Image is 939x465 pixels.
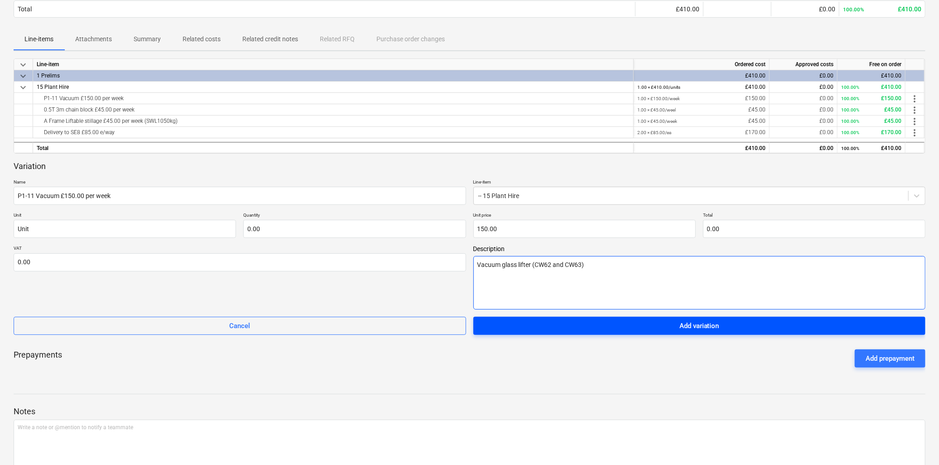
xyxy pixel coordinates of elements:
div: Add prepayment [866,353,915,364]
button: Add variation [473,317,926,335]
p: Variation [14,161,46,172]
small: 100.00% [843,6,864,13]
span: more_vert [909,93,920,104]
div: Cancel [229,320,250,332]
div: £0.00 [773,127,833,138]
p: Name [14,179,466,187]
div: Delivery to SE8 £85.00 e/way [37,127,630,138]
div: £170.00 [637,127,766,138]
div: £0.00 [773,70,833,82]
p: Attachments [75,34,112,44]
small: 1.00 × £410.00 / units [637,85,680,90]
div: £0.00 [775,5,835,13]
p: Summary [134,34,161,44]
div: £45.00 [841,104,901,116]
div: £0.00 [773,116,833,127]
div: P1-11 Vacuum £150.00 per week [37,93,630,104]
div: Total [33,142,634,153]
p: Total [703,212,925,220]
span: Description [473,245,926,252]
div: Ordered cost [634,59,770,70]
div: £410.00 [637,82,766,93]
div: £0.00 [773,93,833,104]
small: 1.00 × £45.00 / weel [637,107,676,112]
div: £0.00 [773,82,833,93]
div: £0.00 [773,143,833,154]
button: Add prepayment [855,349,925,368]
div: £410.00 [639,5,699,13]
div: £410.00 [841,82,901,93]
div: Add variation [679,320,719,332]
button: Cancel [14,317,466,335]
small: 100.00% [841,119,859,124]
p: Unit [14,212,236,220]
div: £410.00 [843,5,921,13]
p: Related credit notes [242,34,298,44]
div: Approved costs [770,59,838,70]
div: £45.00 [841,116,901,127]
p: Line-items [24,34,53,44]
div: A Frame Liftable stillage £45.00 per week (SWL1050kg) [37,116,630,126]
p: Line-item [473,179,926,187]
div: £0.00 [773,104,833,116]
span: keyboard_arrow_down [18,59,29,70]
span: keyboard_arrow_down [18,71,29,82]
div: Total [18,5,32,13]
small: 2.00 × £85.00 / ea [637,130,671,135]
div: £45.00 [637,116,766,127]
textarea: Vacuum glass lifter (CW62 and CW63) [473,256,926,310]
span: keyboard_arrow_down [18,82,29,93]
div: £170.00 [841,127,901,138]
div: £150.00 [841,93,901,104]
small: 100.00% [841,85,859,90]
p: Unit price [473,212,696,220]
div: 0.5T 3m chain block £45.00 per week [37,104,630,115]
p: VAT [14,245,466,253]
small: 1.00 × £45.00 / week [637,119,677,124]
span: 15 Plant Hire [37,84,69,90]
p: Quantity [243,212,466,220]
small: 100.00% [841,146,859,151]
p: Prepayments [14,349,62,368]
span: more_vert [909,105,920,116]
span: more_vert [909,127,920,138]
div: 1 Prelims [37,70,630,81]
p: Related costs [183,34,221,44]
div: £45.00 [637,104,766,116]
div: Free on order [838,59,905,70]
p: Notes [14,406,925,417]
div: £410.00 [841,143,901,154]
div: £150.00 [637,93,766,104]
div: £410.00 [637,143,766,154]
span: more_vert [909,116,920,127]
div: Line-item [33,59,634,70]
div: £410.00 [841,70,901,82]
div: £410.00 [637,70,766,82]
small: 1.00 × £150.00 / week [637,96,680,101]
small: 100.00% [841,96,859,101]
small: 100.00% [841,130,859,135]
small: 100.00% [841,107,859,112]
